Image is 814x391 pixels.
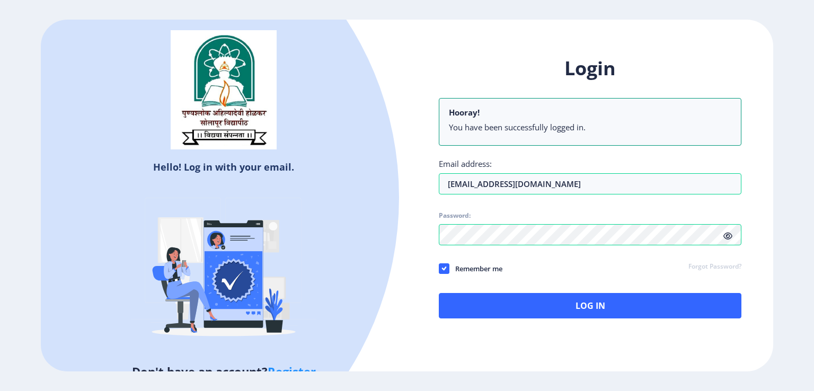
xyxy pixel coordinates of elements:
[688,262,741,272] a: Forgot Password?
[268,363,316,379] a: Register
[439,56,741,81] h1: Login
[449,122,731,132] li: You have been successfully logged in.
[439,173,741,194] input: Email address
[49,363,399,380] h5: Don't have an account?
[439,158,492,169] label: Email address:
[439,293,741,318] button: Log In
[449,107,480,118] b: Hooray!
[449,262,502,275] span: Remember me
[131,177,316,363] img: Verified-rafiki.svg
[171,30,277,150] img: sulogo.png
[439,211,471,220] label: Password:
